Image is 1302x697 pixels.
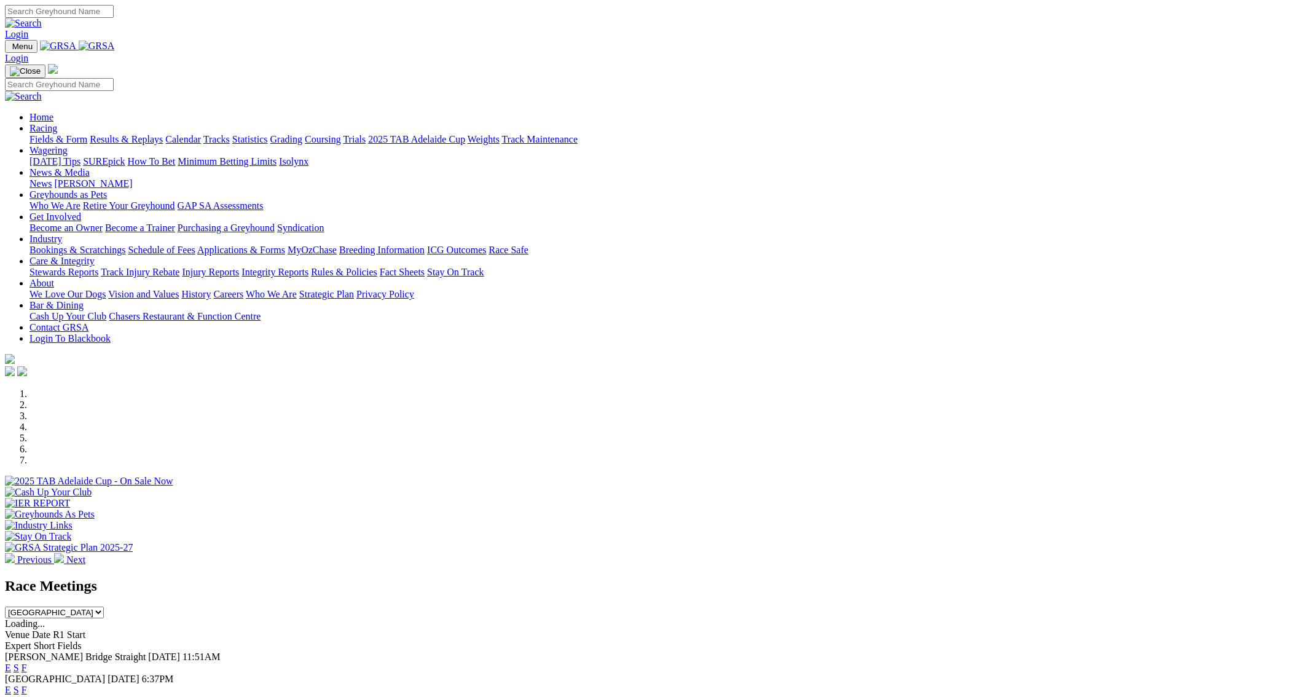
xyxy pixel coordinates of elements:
[29,156,1297,167] div: Wagering
[29,123,57,133] a: Racing
[197,245,285,255] a: Applications & Forms
[109,311,261,321] a: Chasers Restaurant & Function Centre
[29,156,80,167] a: [DATE] Tips
[343,134,366,144] a: Trials
[29,289,106,299] a: We Love Our Dogs
[178,222,275,233] a: Purchasing a Greyhound
[29,245,1297,256] div: Industry
[29,145,68,156] a: Wagering
[29,167,90,178] a: News & Media
[5,18,42,29] img: Search
[5,531,71,542] img: Stay On Track
[182,267,239,277] a: Injury Reports
[427,267,484,277] a: Stay On Track
[22,663,27,673] a: F
[29,267,1297,278] div: Care & Integrity
[5,53,28,63] a: Login
[178,200,264,211] a: GAP SA Assessments
[29,322,88,333] a: Contact GRSA
[29,278,54,288] a: About
[14,685,19,695] a: S
[101,267,179,277] a: Track Injury Rebate
[83,156,125,167] a: SUREpick
[356,289,414,299] a: Privacy Policy
[5,553,15,563] img: chevron-left-pager-white.svg
[241,267,308,277] a: Integrity Reports
[5,476,173,487] img: 2025 TAB Adelaide Cup - On Sale Now
[12,42,33,51] span: Menu
[203,134,230,144] a: Tracks
[213,289,243,299] a: Careers
[5,366,15,376] img: facebook.svg
[29,222,103,233] a: Become an Owner
[29,222,1297,234] div: Get Involved
[502,134,578,144] a: Track Maintenance
[29,189,107,200] a: Greyhounds as Pets
[148,652,180,662] span: [DATE]
[182,652,221,662] span: 11:51AM
[66,554,85,565] span: Next
[83,200,175,211] a: Retire Your Greyhound
[29,311,1297,322] div: Bar & Dining
[128,156,176,167] a: How To Bet
[5,354,15,364] img: logo-grsa-white.png
[279,156,308,167] a: Isolynx
[270,134,302,144] a: Grading
[5,629,29,640] span: Venue
[29,200,1297,211] div: Greyhounds as Pets
[90,134,163,144] a: Results & Replays
[54,178,132,189] a: [PERSON_NAME]
[54,553,64,563] img: chevron-right-pager-white.svg
[29,289,1297,300] div: About
[368,134,465,144] a: 2025 TAB Adelaide Cup
[48,64,58,74] img: logo-grsa-white.png
[29,256,95,266] a: Care & Integrity
[29,200,80,211] a: Who We Are
[5,663,11,673] a: E
[142,674,174,684] span: 6:37PM
[29,311,106,321] a: Cash Up Your Club
[181,289,211,299] a: History
[311,267,377,277] a: Rules & Policies
[128,245,195,255] a: Schedule of Fees
[53,629,85,640] span: R1 Start
[22,685,27,695] a: F
[17,366,27,376] img: twitter.svg
[5,498,70,509] img: IER REPORT
[5,674,105,684] span: [GEOGRAPHIC_DATA]
[5,5,114,18] input: Search
[5,91,42,102] img: Search
[29,234,62,244] a: Industry
[29,333,111,344] a: Login To Blackbook
[468,134,500,144] a: Weights
[5,618,45,629] span: Loading...
[5,652,146,662] span: [PERSON_NAME] Bridge Straight
[32,629,50,640] span: Date
[288,245,337,255] a: MyOzChase
[29,211,81,222] a: Get Involved
[29,300,84,310] a: Bar & Dining
[10,66,41,76] img: Close
[108,289,179,299] a: Vision and Values
[165,134,201,144] a: Calendar
[5,578,1297,594] h2: Race Meetings
[5,685,11,695] a: E
[232,134,268,144] a: Statistics
[427,245,486,255] a: ICG Outcomes
[57,640,81,651] span: Fields
[5,520,73,531] img: Industry Links
[5,554,54,565] a: Previous
[29,267,98,277] a: Stewards Reports
[299,289,354,299] a: Strategic Plan
[5,640,31,651] span: Expert
[5,542,133,553] img: GRSA Strategic Plan 2025-27
[17,554,52,565] span: Previous
[14,663,19,673] a: S
[178,156,276,167] a: Minimum Betting Limits
[5,40,37,53] button: Toggle navigation
[108,674,139,684] span: [DATE]
[54,554,85,565] a: Next
[5,65,45,78] button: Toggle navigation
[5,78,114,91] input: Search
[29,134,87,144] a: Fields & Form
